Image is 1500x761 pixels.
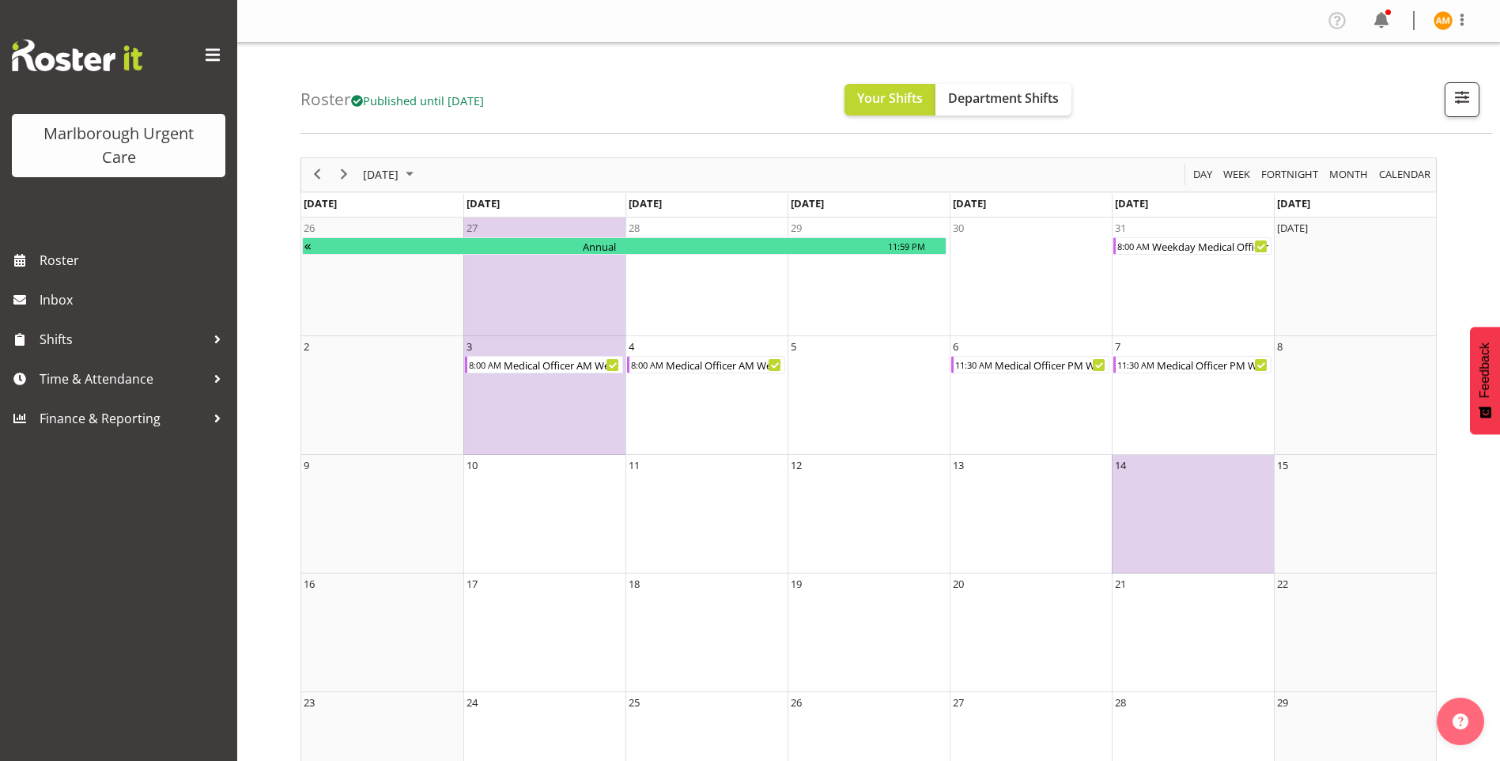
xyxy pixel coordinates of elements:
[28,122,210,169] div: Marlborough Urgent Care
[300,90,484,108] h4: Roster
[301,455,463,574] td: Sunday, November 9, 2025
[1470,327,1500,434] button: Feedback - Show survey
[40,288,229,312] span: Inbox
[629,196,662,210] span: [DATE]
[950,455,1112,574] td: Thursday, November 13, 2025
[1112,218,1274,336] td: Friday, October 31, 2025
[1115,695,1126,710] div: 28
[463,574,625,692] td: Monday, November 17, 2025
[463,336,625,455] td: Monday, November 3, 2025
[950,218,1112,336] td: Thursday, October 30, 2025
[1151,238,1271,254] div: Weekday Medical Officer
[304,457,309,473] div: 9
[950,574,1112,692] td: Thursday, November 20, 2025
[1274,218,1436,336] td: Saturday, November 1, 2025
[953,196,986,210] span: [DATE]
[1453,714,1468,729] img: help-xxl-2.png
[334,165,355,184] button: Next
[1277,339,1283,354] div: 8
[993,357,1109,373] div: Medical Officer PM Weekday
[1113,237,1271,255] div: Weekday Medical Officer Begin From Friday, October 31, 2025 at 8:00:00 AM GMT+13:00 Ends At Frida...
[788,574,950,692] td: Wednesday, November 19, 2025
[40,407,206,430] span: Finance & Reporting
[1115,339,1120,354] div: 7
[304,576,315,592] div: 16
[625,455,788,574] td: Tuesday, November 11, 2025
[629,457,640,473] div: 11
[1274,336,1436,455] td: Saturday, November 8, 2025
[953,220,964,236] div: 30
[953,576,964,592] div: 20
[40,327,206,351] span: Shifts
[857,89,923,107] span: Your Shifts
[629,357,664,373] div: 8:00 AM
[361,165,421,184] button: November 2025
[953,695,964,710] div: 27
[357,158,423,191] div: November 2025
[950,336,1112,455] td: Thursday, November 6, 2025
[502,357,622,373] div: Medical Officer AM Weekday
[1327,165,1371,184] button: Timeline Month
[467,695,478,710] div: 24
[1377,165,1434,184] button: Month
[463,455,625,574] td: Monday, November 10, 2025
[954,357,993,373] div: 11:30 AM
[1377,165,1432,184] span: calendar
[1192,165,1214,184] span: Day
[1115,220,1126,236] div: 31
[1115,196,1148,210] span: [DATE]
[1434,11,1453,30] img: alexandra-madigan11823.jpg
[1112,336,1274,455] td: Friday, November 7, 2025
[465,356,623,373] div: Medical Officer AM Weekday Begin From Monday, November 3, 2025 at 8:00:00 AM GMT+13:00 Ends At Mo...
[951,356,1109,373] div: Medical Officer PM Weekday Begin From Thursday, November 6, 2025 at 11:30:00 AM GMT+13:00 Ends At...
[1277,457,1288,473] div: 15
[467,339,472,354] div: 3
[307,165,328,184] button: Previous
[953,457,964,473] div: 13
[1221,165,1253,184] button: Timeline Week
[629,339,634,354] div: 4
[1113,356,1271,373] div: Medical Officer PM Weekday Begin From Friday, November 7, 2025 at 11:30:00 AM GMT+13:00 Ends At F...
[1478,343,1492,398] span: Feedback
[1116,238,1151,254] div: 8:00 AM
[304,196,337,210] span: [DATE]
[1274,574,1436,692] td: Saturday, November 22, 2025
[467,357,502,373] div: 8:00 AM
[844,84,935,115] button: Your Shifts
[627,356,785,373] div: Medical Officer AM Weekday Begin From Tuesday, November 4, 2025 at 8:00:00 AM GMT+13:00 Ends At T...
[948,89,1059,107] span: Department Shifts
[664,357,784,373] div: Medical Officer AM Weekday
[1260,165,1320,184] span: Fortnight
[791,576,802,592] div: 19
[331,158,357,191] div: next period
[304,158,331,191] div: previous period
[1277,695,1288,710] div: 29
[301,336,463,455] td: Sunday, November 2, 2025
[301,218,463,336] td: Sunday, October 26, 2025
[629,576,640,592] div: 18
[463,218,625,336] td: Monday, October 27, 2025
[953,339,958,354] div: 6
[935,84,1071,115] button: Department Shifts
[1277,220,1308,236] div: [DATE]
[304,220,315,236] div: 26
[1277,196,1310,210] span: [DATE]
[304,695,315,710] div: 23
[301,574,463,692] td: Sunday, November 16, 2025
[791,695,802,710] div: 26
[788,336,950,455] td: Wednesday, November 5, 2025
[40,367,206,391] span: Time & Attendance
[1259,165,1321,184] button: Fortnight
[1222,165,1252,184] span: Week
[467,196,500,210] span: [DATE]
[1274,455,1436,574] td: Saturday, November 15, 2025
[467,220,478,236] div: 27
[304,339,309,354] div: 2
[351,93,484,108] span: Published until [DATE]
[1112,574,1274,692] td: Friday, November 21, 2025
[788,455,950,574] td: Wednesday, November 12, 2025
[791,196,824,210] span: [DATE]
[312,238,886,254] div: Annual
[1155,357,1271,373] div: Medical Officer PM Weekday
[361,165,400,184] span: [DATE]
